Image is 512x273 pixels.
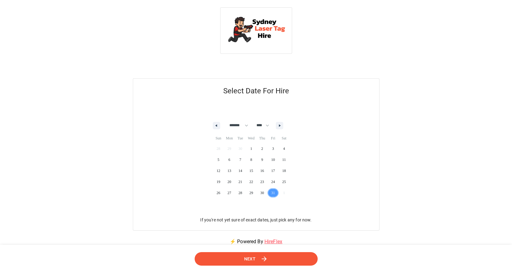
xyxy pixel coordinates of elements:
[213,133,224,143] span: Sun
[282,154,286,165] span: 11
[235,187,246,198] button: 28
[225,13,287,47] img: Sydney Laser Tag Hire logo
[217,154,219,165] span: 5
[216,176,220,187] span: 19
[228,187,231,198] span: 27
[268,187,279,198] button: 31
[261,143,263,154] span: 2
[279,165,290,176] button: 18
[228,176,231,187] span: 20
[200,217,312,223] p: If you're not yet sure of exact dates, just pick any for now.
[238,165,242,176] span: 14
[282,165,286,176] span: 18
[224,154,235,165] button: 6
[260,176,264,187] span: 23
[271,176,275,187] span: 24
[224,187,235,198] button: 27
[257,143,268,154] button: 2
[268,133,279,143] span: Fri
[282,176,286,187] span: 25
[279,154,290,165] button: 11
[246,143,257,154] button: 1
[228,165,231,176] span: 13
[246,133,257,143] span: Wed
[246,165,257,176] button: 15
[272,143,274,154] span: 3
[260,187,264,198] span: 30
[271,187,275,198] span: 31
[238,176,242,187] span: 21
[257,154,268,165] button: 9
[238,187,242,198] span: 28
[216,165,220,176] span: 12
[213,187,224,198] button: 26
[250,154,252,165] span: 8
[224,176,235,187] button: 20
[239,154,241,165] span: 7
[246,154,257,165] button: 8
[224,133,235,143] span: Mon
[261,154,263,165] span: 9
[279,176,290,187] button: 25
[279,143,290,154] button: 4
[249,165,253,176] span: 15
[271,154,275,165] span: 10
[213,154,224,165] button: 5
[257,187,268,198] button: 30
[279,133,290,143] span: Sat
[133,79,379,103] h5: Select Date For Hire
[268,165,279,176] button: 17
[260,165,264,176] span: 16
[235,165,246,176] button: 14
[268,143,279,154] button: 3
[246,187,257,198] button: 29
[249,176,253,187] span: 22
[257,133,268,143] span: Thu
[235,176,246,187] button: 21
[250,143,252,154] span: 1
[213,165,224,176] button: 12
[257,176,268,187] button: 23
[257,165,268,176] button: 16
[235,154,246,165] button: 7
[224,165,235,176] button: 13
[235,133,246,143] span: Tue
[213,176,224,187] button: 19
[268,176,279,187] button: 24
[268,154,279,165] button: 10
[283,143,285,154] span: 4
[222,231,290,253] p: ⚡ Powered By
[216,187,220,198] span: 26
[228,154,230,165] span: 6
[264,239,282,244] a: HireFlex
[246,176,257,187] button: 22
[271,165,275,176] span: 17
[249,187,253,198] span: 29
